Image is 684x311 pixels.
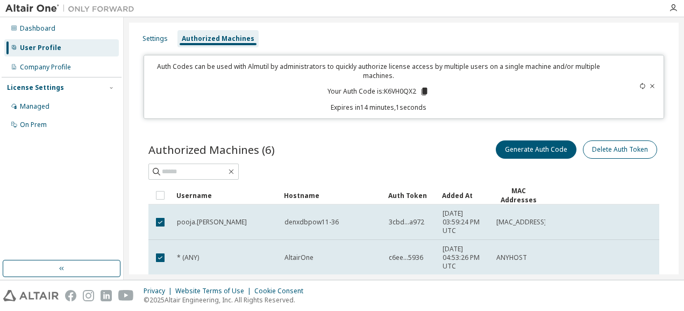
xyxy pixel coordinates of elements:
[583,140,657,159] button: Delete Auth Token
[118,290,134,301] img: youtube.svg
[176,187,275,204] div: Username
[389,253,423,262] span: c6ee...5936
[5,3,140,14] img: Altair One
[284,187,380,204] div: Hostname
[20,63,71,72] div: Company Profile
[148,142,275,157] span: Authorized Machines (6)
[7,83,64,92] div: License Settings
[20,102,49,111] div: Managed
[443,209,487,235] span: [DATE] 03:59:24 PM UTC
[254,287,310,295] div: Cookie Consent
[284,218,339,227] span: denxdbpow11-36
[20,44,61,52] div: User Profile
[175,287,254,295] div: Website Terms of Use
[3,290,59,301] img: altair_logo.svg
[284,253,313,262] span: AltairOne
[144,295,310,305] p: © 2025 Altair Engineering, Inc. All Rights Reserved.
[496,186,541,204] div: MAC Addresses
[327,87,429,96] p: Your Auth Code is: K6VH0QX2
[182,34,254,43] div: Authorized Machines
[443,245,487,271] span: [DATE] 04:53:26 PM UTC
[442,187,487,204] div: Added At
[144,287,175,295] div: Privacy
[20,24,55,33] div: Dashboard
[101,290,112,301] img: linkedin.svg
[20,121,47,129] div: On Prem
[496,218,546,227] span: [MAC_ADDRESS]
[388,187,433,204] div: Auth Token
[83,290,94,301] img: instagram.svg
[177,218,247,227] span: pooja.[PERSON_NAME]
[151,103,607,112] p: Expires in 14 minutes, 1 seconds
[177,253,199,262] span: * (ANY)
[389,218,424,227] span: 3cbd...a972
[151,62,607,80] p: Auth Codes can be used with Almutil by administrators to quickly authorize license access by mult...
[496,140,576,159] button: Generate Auth Code
[496,253,527,262] span: ANYHOST
[142,34,168,43] div: Settings
[65,290,76,301] img: facebook.svg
